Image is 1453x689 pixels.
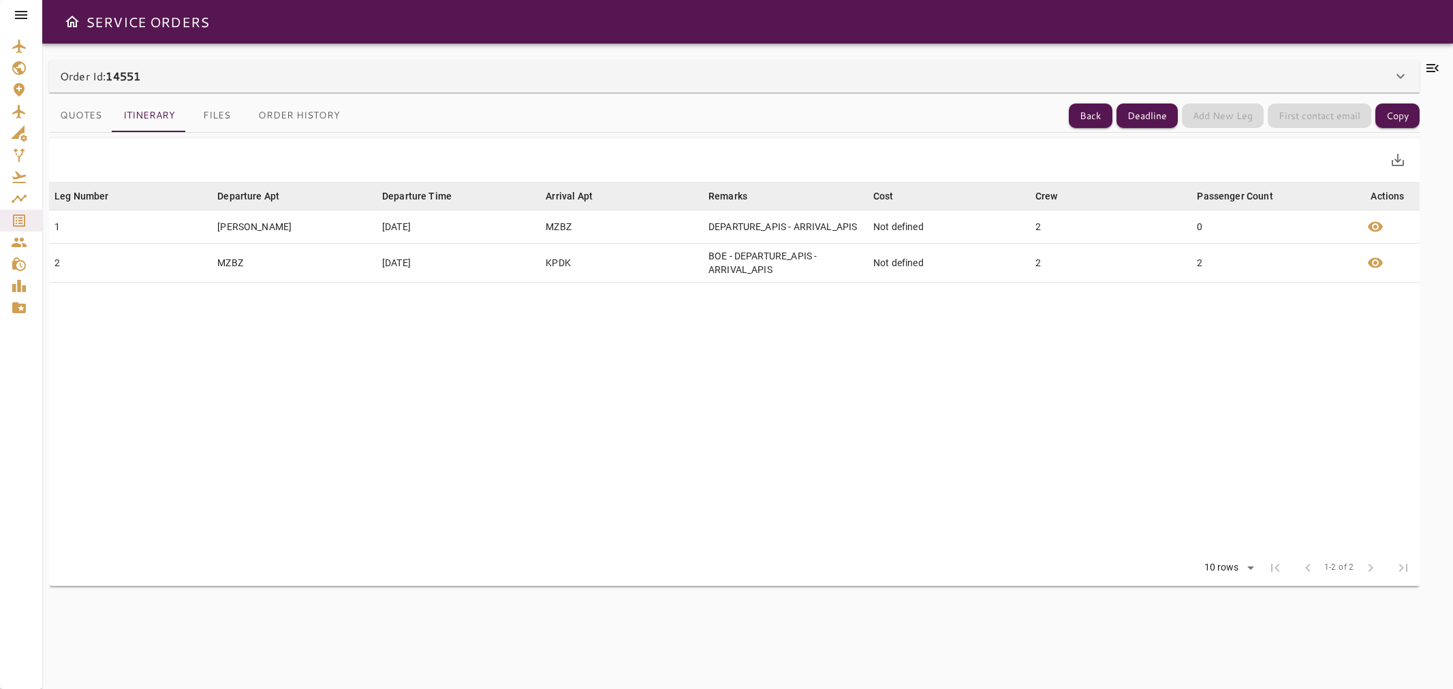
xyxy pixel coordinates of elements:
[212,244,377,283] td: MZBZ
[540,244,703,283] td: KPDK
[1035,188,1058,204] div: Crew
[1387,551,1420,584] span: Last Page
[1375,103,1420,129] button: Copy
[1359,210,1392,243] button: Leg Details
[49,99,112,132] button: Quotes
[540,210,703,244] td: MZBZ
[217,188,297,204] span: Departure Apt
[1197,188,1290,204] span: Passenger Count
[1197,188,1272,204] div: Passenger Count
[49,60,1420,93] div: Order Id:14551
[868,210,1030,244] td: Not defined
[86,11,209,33] h6: SERVICE ORDERS
[708,188,747,204] div: Remarks
[1191,244,1356,283] td: 2
[54,188,109,204] div: Leg Number
[1359,246,1392,279] button: Leg Details
[873,188,911,204] span: Cost
[868,244,1030,283] td: Not defined
[377,244,540,283] td: [DATE]
[217,188,279,204] div: Departure Apt
[377,210,540,244] td: [DATE]
[708,188,765,204] span: Remarks
[212,210,377,244] td: [PERSON_NAME]
[49,244,212,283] td: 2
[1367,219,1384,235] span: visibility
[59,8,86,35] button: Open drawer
[873,188,894,204] div: Cost
[1324,561,1354,575] span: 1-2 of 2
[1367,255,1384,271] span: visibility
[382,188,469,204] span: Departure Time
[1292,551,1324,584] span: Previous Page
[49,99,351,132] div: basic tabs example
[60,68,140,84] p: Order Id:
[1069,103,1112,129] button: Back
[1381,144,1414,176] button: Export
[546,188,610,204] span: Arrival Apt
[1259,551,1292,584] span: First Page
[1201,562,1243,573] div: 10 rows
[703,210,868,244] td: DEPARTURE_APIS - ARRIVAL_APIS
[1196,558,1259,578] div: 10 rows
[546,188,593,204] div: Arrival Apt
[382,188,452,204] div: Departure Time
[247,99,351,132] button: Order History
[112,99,186,132] button: Itinerary
[1030,210,1192,244] td: 2
[1035,188,1076,204] span: Crew
[1354,551,1387,584] span: Next Page
[106,68,140,84] b: 14551
[703,244,868,283] td: BOE - DEPARTURE_APIS - ARRIVAL_APIS
[1116,103,1178,129] button: Deadline
[54,188,127,204] span: Leg Number
[49,210,212,244] td: 1
[1390,152,1406,168] span: save_alt
[1030,244,1192,283] td: 2
[186,99,247,132] button: Files
[1191,210,1356,244] td: 0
